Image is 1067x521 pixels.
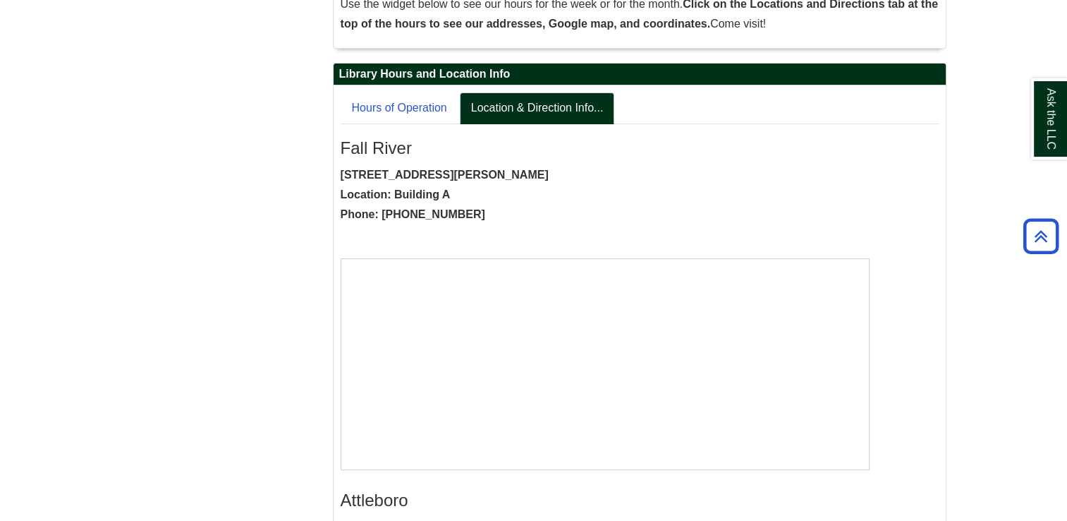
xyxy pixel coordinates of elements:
a: Hours of Operation [341,92,458,124]
h3: Attleboro [341,491,939,510]
h3: Fall River [341,138,939,158]
h2: Library Hours and Location Info [334,64,946,85]
iframe: Fall River [341,258,870,470]
a: Location & Direction Info... [460,92,615,124]
strong: [STREET_ADDRESS][PERSON_NAME] Location: Building A Phone: [PHONE_NUMBER] [341,169,549,220]
a: Back to Top [1018,227,1063,246]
